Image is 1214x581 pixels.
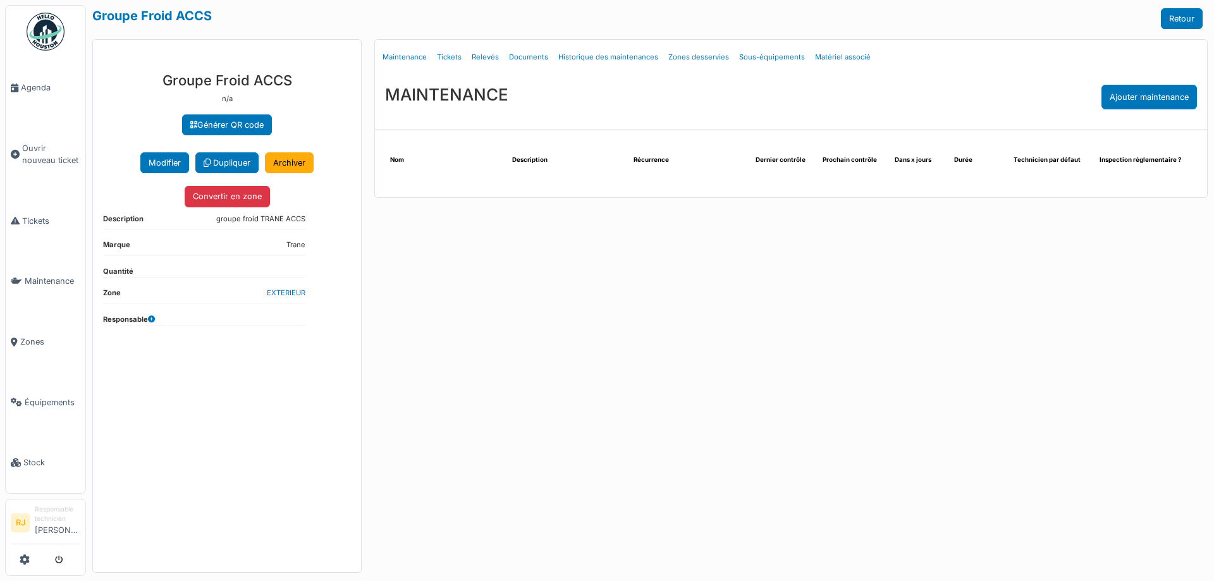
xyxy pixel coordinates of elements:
[467,42,504,72] a: Relevés
[103,94,351,104] p: n/a
[6,191,85,252] a: Tickets
[949,150,1009,170] th: Durée
[195,152,259,173] a: Dupliquer
[553,42,663,72] a: Historique des maintenances
[216,214,305,224] dd: groupe froid TRANE ACCS
[103,214,144,229] dt: Description
[1101,85,1197,109] div: Ajouter maintenance
[1161,8,1203,29] a: Retour
[25,275,80,287] span: Maintenance
[751,150,818,170] th: Dernier contrôle
[267,288,305,297] a: EXTERIEUR
[504,42,553,72] a: Documents
[1009,150,1094,170] th: Technicien par défaut
[286,240,305,250] dd: Trane
[265,152,314,173] a: Archiver
[890,150,949,170] th: Dans x jours
[663,42,734,72] a: Zones desservies
[11,513,30,532] li: RJ
[27,13,64,51] img: Badge_color-CXgf-gQk.svg
[22,142,80,166] span: Ouvrir nouveau ticket
[6,251,85,312] a: Maintenance
[734,42,810,72] a: Sous-équipements
[103,240,130,255] dt: Marque
[11,505,80,544] a: RJ Responsable technicien[PERSON_NAME]
[6,118,85,191] a: Ouvrir nouveau ticket
[377,42,432,72] a: Maintenance
[507,150,629,170] th: Description
[810,42,876,72] a: Matériel associé
[1094,150,1197,170] th: Inspection réglementaire ?
[185,186,270,207] button: Convertir en zone
[35,505,80,541] li: [PERSON_NAME]
[25,396,80,408] span: Équipements
[182,114,272,135] a: Générer QR code
[103,266,133,277] dt: Quantité
[22,215,80,227] span: Tickets
[385,150,507,170] th: Nom
[6,58,85,118] a: Agenda
[23,456,80,468] span: Stock
[140,152,189,173] button: Modifier
[6,432,85,493] a: Stock
[818,150,890,170] th: Prochain contrôle
[6,312,85,372] a: Zones
[103,72,351,89] h3: Groupe Froid ACCS
[432,42,467,72] a: Tickets
[20,336,80,348] span: Zones
[103,288,121,303] dt: Zone
[628,150,751,170] th: Récurrence
[35,505,80,524] div: Responsable technicien
[92,8,212,23] a: Groupe Froid ACCS
[103,314,155,325] dt: Responsable
[385,85,508,104] h3: MAINTENANCE
[21,82,80,94] span: Agenda
[6,372,85,433] a: Équipements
